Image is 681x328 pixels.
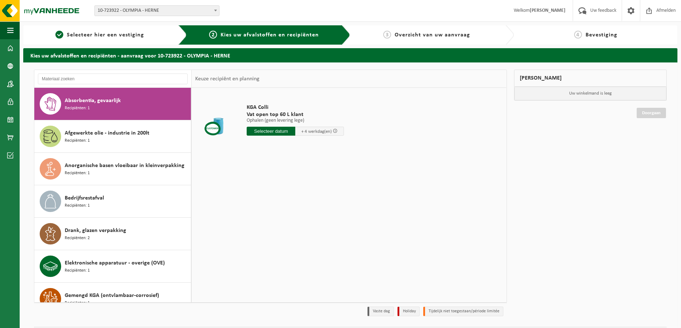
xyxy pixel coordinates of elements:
[65,170,90,177] span: Recipiënten: 1
[65,300,90,307] span: Recipiënten: 1
[34,283,191,315] button: Gemengd KGA (ontvlambaar-corrosief) Recipiënten: 1
[65,137,90,144] span: Recipiënten: 1
[27,31,173,39] a: 1Selecteer hier een vestiging
[23,48,677,62] h2: Kies uw afvalstoffen en recipiënten - aanvraag voor 10-723922 - OLYMPIA - HERNE
[95,6,219,16] span: 10-723922 - OLYMPIA - HERNE
[247,104,344,111] span: KGA Colli
[34,218,191,250] button: Drank, glazen verpakking Recipiënten: 2
[34,153,191,185] button: Anorganische basen vloeibaar in kleinverpakking Recipiënten: 1
[574,31,582,39] span: 4
[55,31,63,39] span: 1
[514,87,667,100] p: Uw winkelmand is leeg
[209,31,217,39] span: 2
[94,5,219,16] span: 10-723922 - OLYMPIA - HERNE
[637,108,666,118] a: Doorgaan
[247,111,344,118] span: Vat open top 60 L klant
[530,8,566,13] strong: [PERSON_NAME]
[398,307,420,316] li: Holiday
[34,88,191,120] button: Absorbentia, gevaarlijk Recipiënten: 1
[65,291,159,300] span: Gemengd KGA (ontvlambaar-corrosief)
[395,32,470,38] span: Overzicht van uw aanvraag
[65,105,90,112] span: Recipiënten: 1
[65,96,121,105] span: Absorbentia, gevaarlijk
[586,32,617,38] span: Bevestiging
[301,129,332,134] span: + 4 werkdag(en)
[65,161,184,170] span: Anorganische basen vloeibaar in kleinverpakking
[367,307,394,316] li: Vaste dag
[514,70,667,87] div: [PERSON_NAME]
[247,118,344,123] p: Ophalen (geen levering lege)
[67,32,144,38] span: Selecteer hier een vestiging
[423,307,503,316] li: Tijdelijk niet toegestaan/période limitée
[65,202,90,209] span: Recipiënten: 1
[65,226,126,235] span: Drank, glazen verpakking
[383,31,391,39] span: 3
[34,120,191,153] button: Afgewerkte olie - industrie in 200lt Recipiënten: 1
[38,74,188,84] input: Materiaal zoeken
[34,250,191,283] button: Elektronische apparatuur - overige (OVE) Recipiënten: 1
[65,194,104,202] span: Bedrijfsrestafval
[247,127,295,136] input: Selecteer datum
[221,32,319,38] span: Kies uw afvalstoffen en recipiënten
[65,235,90,242] span: Recipiënten: 2
[34,185,191,218] button: Bedrijfsrestafval Recipiënten: 1
[65,267,90,274] span: Recipiënten: 1
[65,259,165,267] span: Elektronische apparatuur - overige (OVE)
[192,70,263,88] div: Keuze recipiënt en planning
[65,129,149,137] span: Afgewerkte olie - industrie in 200lt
